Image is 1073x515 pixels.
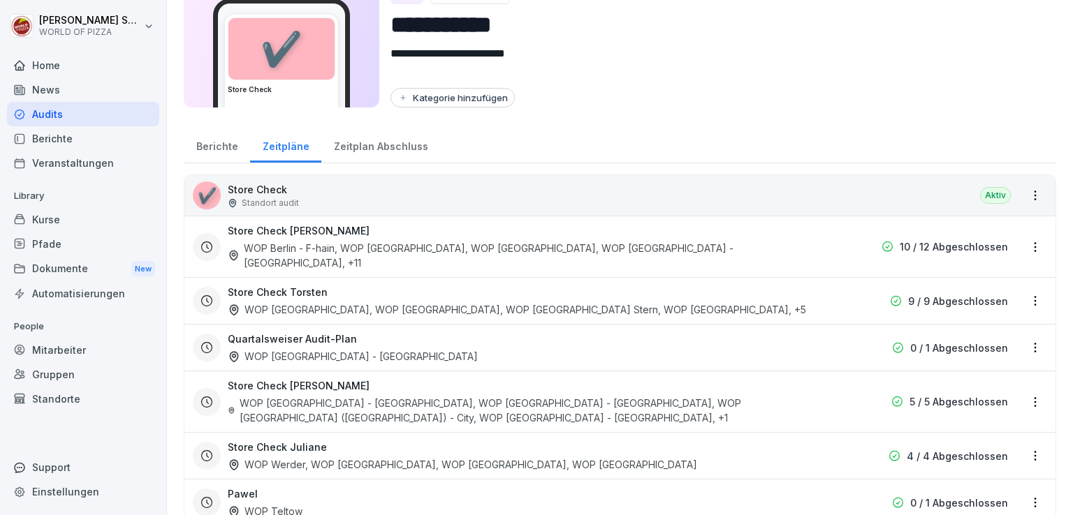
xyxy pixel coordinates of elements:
p: Store Check [228,182,299,197]
p: Standort audit [242,197,299,209]
div: ✔️ [193,181,221,209]
button: Kategorie hinzufügen [390,88,515,107]
p: WORLD OF PIZZA [39,27,141,37]
h3: Store Check [PERSON_NAME] [228,378,370,393]
a: News [7,77,159,102]
a: Veranstaltungen [7,151,159,175]
h3: Store Check Torsten [228,285,328,299]
a: DokumenteNew [7,256,159,282]
a: Zeitpläne [250,127,321,163]
h3: Store Check [228,84,335,95]
a: Berichte [184,127,250,163]
a: Pfade [7,232,159,256]
a: Audits [7,102,159,126]
p: People [7,315,159,338]
p: 4 / 4 Abgeschlossen [907,449,1008,463]
h3: Pawel [228,486,258,501]
div: WOP [GEOGRAPHIC_DATA] - [GEOGRAPHIC_DATA] [228,349,478,364]
h3: Store Check [PERSON_NAME] [228,223,370,238]
div: WOP Berlin - F-hain, WOP [GEOGRAPHIC_DATA], WOP [GEOGRAPHIC_DATA], WOP [GEOGRAPHIC_DATA] - [GEOGR... [228,241,833,270]
a: Einstellungen [7,479,159,504]
a: Kurse [7,207,159,232]
a: Home [7,53,159,77]
p: 0 / 1 Abgeschlossen [910,495,1008,510]
div: Dokumente [7,256,159,282]
a: Gruppen [7,362,159,387]
div: Kategorie hinzufügen [397,92,508,103]
a: Standorte [7,387,159,411]
div: ✔️ [228,18,335,80]
a: Automatisierungen [7,281,159,306]
p: [PERSON_NAME] Seraphim [39,15,141,27]
h3: Store Check Juliane [228,440,327,454]
h3: Quartalsweiser Audit-Plan [228,331,357,346]
p: 5 / 5 Abgeschlossen [910,394,1008,409]
a: Mitarbeiter [7,338,159,362]
div: New [131,261,155,277]
p: 10 / 12 Abgeschlossen [900,239,1008,254]
div: WOP [GEOGRAPHIC_DATA], WOP [GEOGRAPHIC_DATA], WOP [GEOGRAPHIC_DATA] Stern, WOP [GEOGRAPHIC_DATA] ... [228,302,806,317]
a: Berichte [7,126,159,151]
a: Zeitplan Abschluss [321,127,440,163]
div: WOP [GEOGRAPHIC_DATA] - [GEOGRAPHIC_DATA], WOP [GEOGRAPHIC_DATA] - [GEOGRAPHIC_DATA], WOP [GEOGRA... [228,396,833,425]
p: 0 / 1 Abgeschlossen [910,341,1008,355]
div: WOP Werder, WOP [GEOGRAPHIC_DATA], WOP [GEOGRAPHIC_DATA], WOP [GEOGRAPHIC_DATA] [228,457,697,472]
div: Support [7,455,159,479]
p: 9 / 9 Abgeschlossen [908,294,1008,308]
p: Library [7,185,159,207]
div: Aktiv [980,187,1011,204]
